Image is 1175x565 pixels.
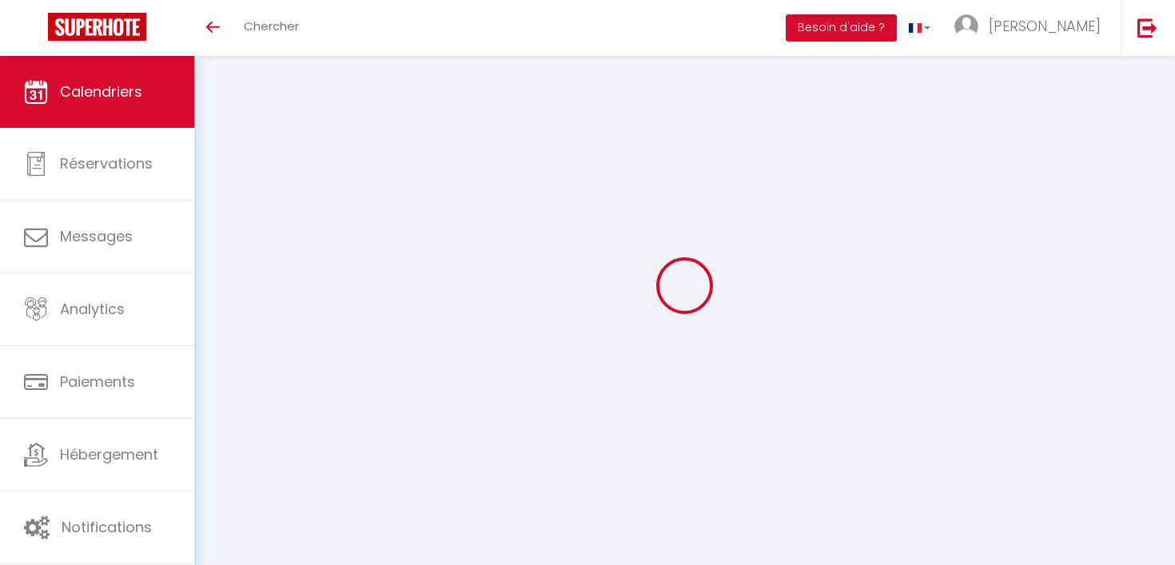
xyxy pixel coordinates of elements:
button: Besoin d'aide ? [786,14,897,42]
img: Super Booking [48,13,146,41]
span: Chercher [244,18,299,34]
span: Notifications [62,517,152,537]
span: Paiements [60,372,135,392]
span: [PERSON_NAME] [989,16,1101,36]
img: logout [1137,18,1157,38]
img: ... [954,14,978,38]
span: Calendriers [60,82,142,101]
span: Messages [60,226,133,246]
span: Réservations [60,153,153,173]
span: Hébergement [60,444,158,464]
span: Analytics [60,299,125,319]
